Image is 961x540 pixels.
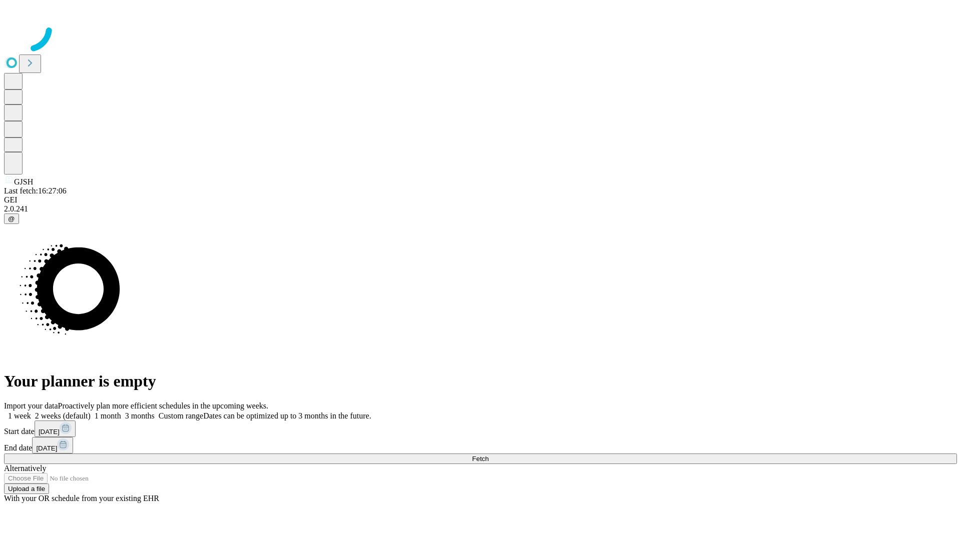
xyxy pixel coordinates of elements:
[4,204,957,213] div: 2.0.241
[472,455,489,462] span: Fetch
[4,437,957,453] div: End date
[4,186,67,195] span: Last fetch: 16:27:06
[4,195,957,204] div: GEI
[159,411,203,420] span: Custom range
[4,483,49,494] button: Upload a file
[95,411,121,420] span: 1 month
[4,453,957,464] button: Fetch
[4,401,58,410] span: Import your data
[58,401,268,410] span: Proactively plan more efficient schedules in the upcoming weeks.
[36,444,57,452] span: [DATE]
[14,177,33,186] span: GJSH
[39,428,60,435] span: [DATE]
[32,437,73,453] button: [DATE]
[8,215,15,222] span: @
[203,411,371,420] span: Dates can be optimized up to 3 months in the future.
[35,411,91,420] span: 2 weeks (default)
[4,420,957,437] div: Start date
[4,464,46,472] span: Alternatively
[4,494,159,502] span: With your OR schedule from your existing EHR
[125,411,155,420] span: 3 months
[4,213,19,224] button: @
[4,372,957,390] h1: Your planner is empty
[35,420,76,437] button: [DATE]
[8,411,31,420] span: 1 week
